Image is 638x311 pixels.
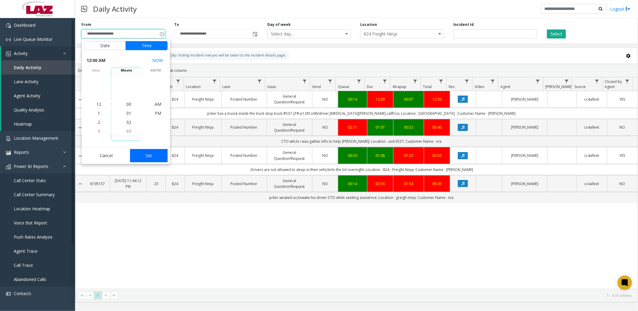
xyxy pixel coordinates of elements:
span: Daily Activity [14,65,41,70]
span: NO [322,181,328,186]
span: Total [423,84,432,89]
a: cc4allext [580,153,603,158]
a: 00:07 [397,96,420,102]
a: cc4allext [580,124,603,130]
a: Posted Number [225,124,263,130]
img: 'icon' [6,150,11,155]
a: Freight Ninja [188,96,217,102]
img: logout [626,6,630,12]
a: 00:20 [342,153,363,158]
a: Agent Activity [1,89,75,103]
a: 23 [150,181,162,187]
a: 824 [169,124,181,130]
a: Freight Ninja [188,181,217,187]
a: Queue Filter Menu [355,77,363,85]
span: Agent Activity [14,93,40,99]
a: [PERSON_NAME] [506,181,544,187]
a: 01:07 [371,124,390,130]
a: 6195157 [89,181,106,187]
a: cc4allext [580,181,603,187]
span: NO [322,153,328,158]
div: : [111,101,112,107]
a: 03:40 [428,124,446,130]
span: NO [620,125,625,130]
a: Parker Filter Menu [563,77,571,85]
span: NO [322,97,328,102]
a: Posted Number [225,96,263,102]
button: Select [547,29,566,38]
a: Freight Ninja [188,124,217,130]
span: 1 [98,110,100,116]
a: Activity [1,46,75,60]
a: NO [316,96,335,102]
a: 00:22 [397,124,420,130]
span: Reports [14,149,29,155]
span: Location Management [14,135,58,141]
span: [PERSON_NAME] [545,84,573,89]
span: Heatmap [14,121,32,127]
img: 'icon' [6,51,11,56]
span: NO [620,181,625,186]
span: Issue [267,84,276,89]
a: 01:08 [371,153,390,158]
span: 00 [126,101,131,107]
span: Call Center Summary [14,192,55,197]
a: Collapse Details [75,181,85,186]
div: Drag a column header and drop it here to group by that column [75,65,638,76]
span: 824 Freight Ninja [360,30,427,38]
a: Agent Filter Menu [534,77,542,85]
span: YES [620,97,625,102]
td: prker has a trusck inside the truck stop.truck #537 LP# p1281o96/driver,[MEDICAL_DATA][PERSON_NAM... [85,108,638,119]
span: YES [620,153,625,158]
a: 01:22 [397,153,420,158]
a: Quality Analysis [1,103,75,117]
div: 02:56 [371,181,390,187]
a: Collapse Details [75,154,85,158]
a: Daily Activity [1,60,75,75]
a: Lane Filter Menu [256,77,264,85]
a: Video Filter Menu [489,77,497,85]
a: 824 [169,96,181,102]
label: Location [360,22,377,27]
span: Source [574,84,586,89]
span: Abandoned Calls [14,276,46,282]
div: 12:30 [428,96,446,102]
span: Power BI Reports [14,163,48,169]
span: Lane [222,84,230,89]
a: [DATE] 11:44:12 PM [114,178,143,189]
span: minute [112,68,141,73]
h3: Daily Activity [90,2,140,16]
span: 03 [126,128,131,134]
span: AM [155,101,161,107]
td: prker wnated us towake his driver CTO while seeking assistrnce; Location : greigh ninja; Customer... [85,192,638,203]
span: Lane Activity [14,79,38,84]
td: -Drivers are not allowed to sleep in their vehicle/in the lot overnight; Location : 824 - Freight... [85,164,638,175]
a: Lot Filter Menu [174,77,182,85]
img: 'icon' [6,37,11,42]
a: NO [316,153,335,158]
span: Rec. [449,84,456,89]
a: Lane Activity [1,75,75,89]
span: Agent [500,84,510,89]
a: 824 [169,181,181,187]
span: Quality Analysis [14,107,44,113]
a: 02:11 [342,124,363,130]
a: NO [611,181,634,187]
div: By clicking Incident row you will be taken to the incident details page. [164,51,289,60]
span: 2 [98,119,100,125]
span: 01 [126,110,131,116]
a: [PERSON_NAME] [506,124,544,130]
div: 00:14 [342,181,363,187]
span: 12:00 AM [87,56,105,65]
button: Cancel [84,149,128,162]
a: Closed by Agent Filter Menu [623,77,631,85]
span: Activity [14,50,28,56]
td: CTO whi;le i was gather info to help [PERSON_NAME]; Location : unit E537; Customer Name : n/a [85,136,638,147]
a: 12:09 [371,96,390,102]
a: 02:50 [428,153,446,158]
kendo-pager-info: 1 - 4 of 4 items [122,293,632,298]
img: 'icon' [6,164,11,169]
